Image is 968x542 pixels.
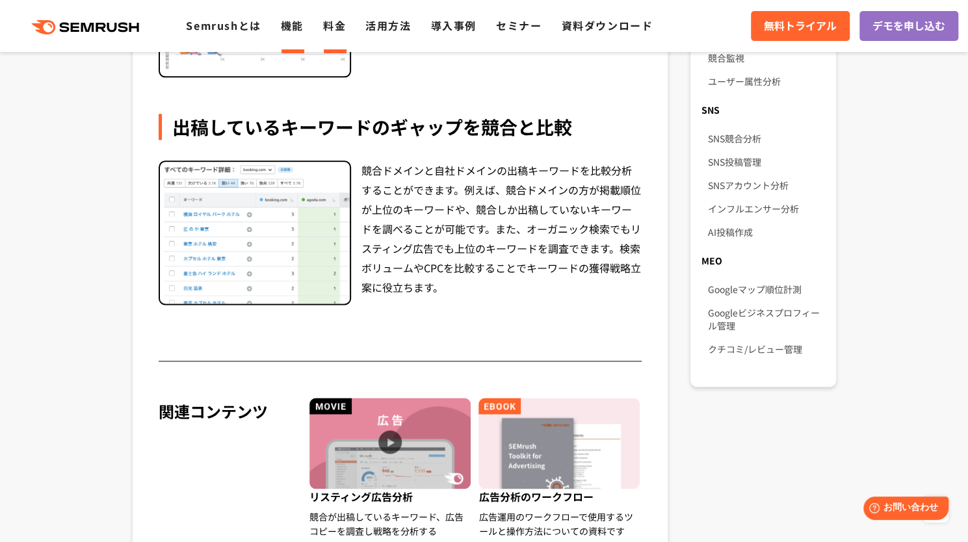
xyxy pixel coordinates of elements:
a: セミナー [496,18,542,33]
a: 導入事例 [431,18,477,33]
a: Googleビジネスプロフィール管理 [707,301,825,337]
a: 機能 [281,18,304,33]
a: SNSアカウント分析 [707,174,825,197]
a: 料金 [323,18,346,33]
iframe: Help widget launcher [852,491,954,528]
div: SNS [690,98,835,122]
span: 無料トライアル [764,18,837,34]
a: リスティング広告分析 競合が出稿しているキーワード、広告コピーを調査し戦略を分析する [306,398,476,538]
a: SNS投稿管理 [707,150,825,174]
img: リスティング広告分析 ギャップ分析 [160,162,350,303]
a: デモを申し込む [859,11,958,41]
a: AI投稿作成 [707,220,825,244]
a: 競合監視 [707,46,825,70]
div: MEO [690,249,835,272]
a: 活用方法 [365,18,411,33]
a: ユーザー属性分析 [707,70,825,93]
a: Semrushとは [186,18,261,33]
div: 出稿しているキーワードのギャップを競合と比較 [159,114,642,140]
a: SNS競合分析 [707,127,825,150]
div: 競合ドメインと自社ドメインの出稿キーワードを比較分析することができます。例えば、競合ドメインの方が掲載順位が上位のキーワードや、競合しか出稿していないキーワードを調べることが可能です。また、オー... [361,161,642,305]
span: デモを申し込む [872,18,945,34]
span: リスティング広告分析 [309,489,473,510]
span: 広告分析のワークフロー [478,489,642,510]
a: 無料トライアル [751,11,850,41]
a: Googleマップ順位計測 [707,277,825,301]
a: インフルエンサー分析 [707,197,825,220]
div: 広告運用のワークフローで使用するツールと操作方法についての資料です [478,510,642,538]
a: クチコミ/レビュー管理 [707,337,825,361]
a: 資料ダウンロード [561,18,653,33]
div: 競合が出稿しているキーワード、広告コピーを調査し戦略を分析する [309,510,473,538]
